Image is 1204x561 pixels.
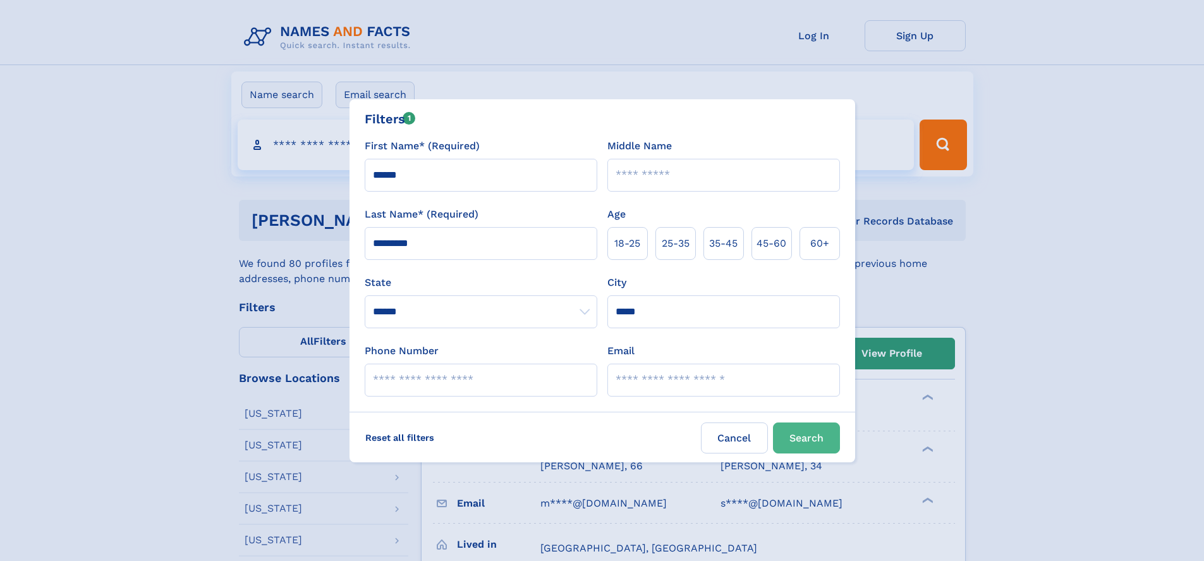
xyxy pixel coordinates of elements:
label: Phone Number [365,343,439,359]
label: Age [607,207,626,222]
span: 18‑25 [614,236,640,251]
span: 45‑60 [757,236,786,251]
label: Cancel [701,422,768,453]
div: Filters [365,109,416,128]
label: Last Name* (Required) [365,207,478,222]
button: Search [773,422,840,453]
span: 25‑35 [662,236,690,251]
label: First Name* (Required) [365,139,480,154]
span: 60+ [810,236,829,251]
label: Reset all filters [357,422,442,453]
label: Middle Name [607,139,672,154]
label: State [365,275,597,290]
span: 35‑45 [709,236,738,251]
label: Email [607,343,635,359]
label: City [607,275,626,290]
